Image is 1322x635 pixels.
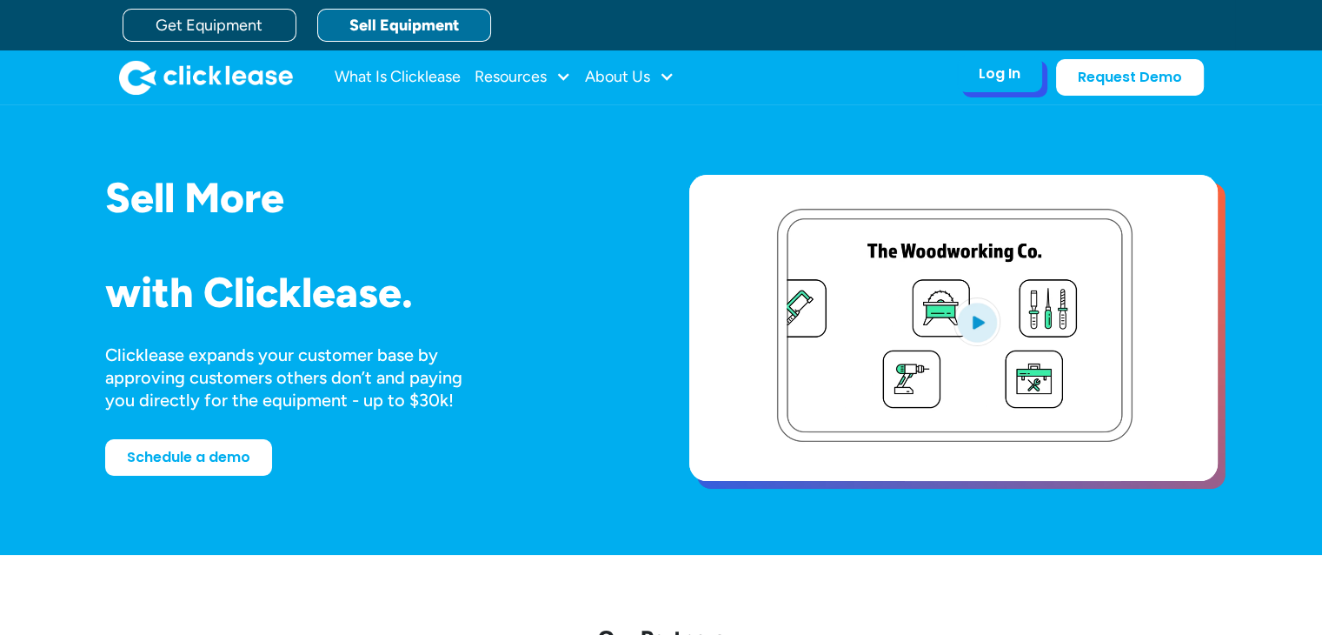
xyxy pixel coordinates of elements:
[119,60,293,95] img: Clicklease logo
[105,439,272,476] a: Schedule a demo
[1056,59,1204,96] a: Request Demo
[979,65,1020,83] div: Log In
[335,60,461,95] a: What Is Clicklease
[105,344,495,411] div: Clicklease expands your customer base by approving customers others don’t and paying you directly...
[585,60,674,95] div: About Us
[317,9,491,42] a: Sell Equipment
[105,270,634,316] h1: with Clicklease.
[105,175,634,221] h1: Sell More
[475,60,571,95] div: Resources
[689,175,1218,481] a: open lightbox
[119,60,293,95] a: home
[123,9,296,42] a: Get Equipment
[953,297,1000,346] img: Blue play button logo on a light blue circular background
